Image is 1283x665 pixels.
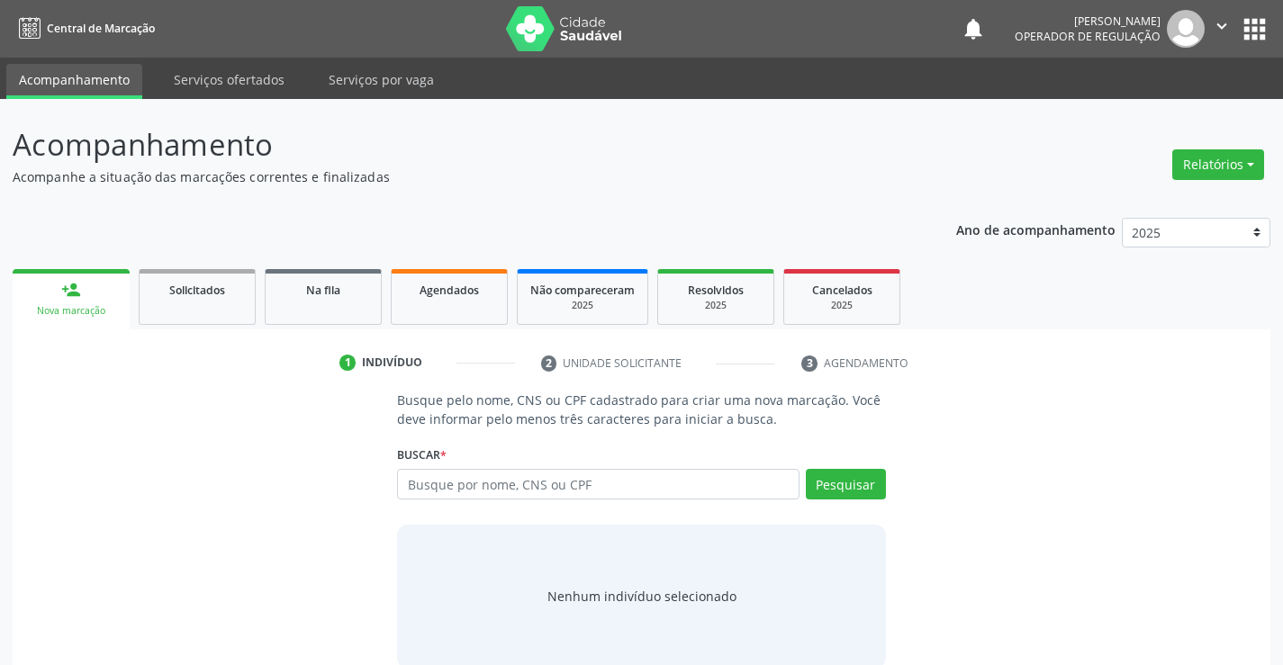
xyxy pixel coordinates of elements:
[812,283,872,298] span: Cancelados
[306,283,340,298] span: Na fila
[47,21,155,36] span: Central de Marcação
[530,299,635,312] div: 2025
[161,64,297,95] a: Serviços ofertados
[956,218,1116,240] p: Ano de acompanhamento
[1239,13,1270,45] button: apps
[6,64,142,99] a: Acompanhamento
[25,304,117,318] div: Nova marcação
[1172,149,1264,180] button: Relatórios
[1167,10,1205,48] img: img
[1212,16,1232,36] i: 
[1015,13,1161,29] div: [PERSON_NAME]
[61,280,81,300] div: person_add
[316,64,447,95] a: Serviços por vaga
[420,283,479,298] span: Agendados
[961,16,986,41] button: notifications
[806,469,886,499] button: Pesquisar
[397,391,885,428] p: Busque pelo nome, CNS ou CPF cadastrado para criar uma nova marcação. Você deve informar pelo men...
[13,167,893,186] p: Acompanhe a situação das marcações correntes e finalizadas
[547,587,736,606] div: Nenhum indivíduo selecionado
[1015,29,1161,44] span: Operador de regulação
[530,283,635,298] span: Não compareceram
[339,355,356,371] div: 1
[397,441,447,469] label: Buscar
[671,299,761,312] div: 2025
[397,469,799,499] input: Busque por nome, CNS ou CPF
[688,283,744,298] span: Resolvidos
[362,355,422,371] div: Indivíduo
[13,122,893,167] p: Acompanhamento
[1205,10,1239,48] button: 
[169,283,225,298] span: Solicitados
[13,13,155,43] a: Central de Marcação
[797,299,887,312] div: 2025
